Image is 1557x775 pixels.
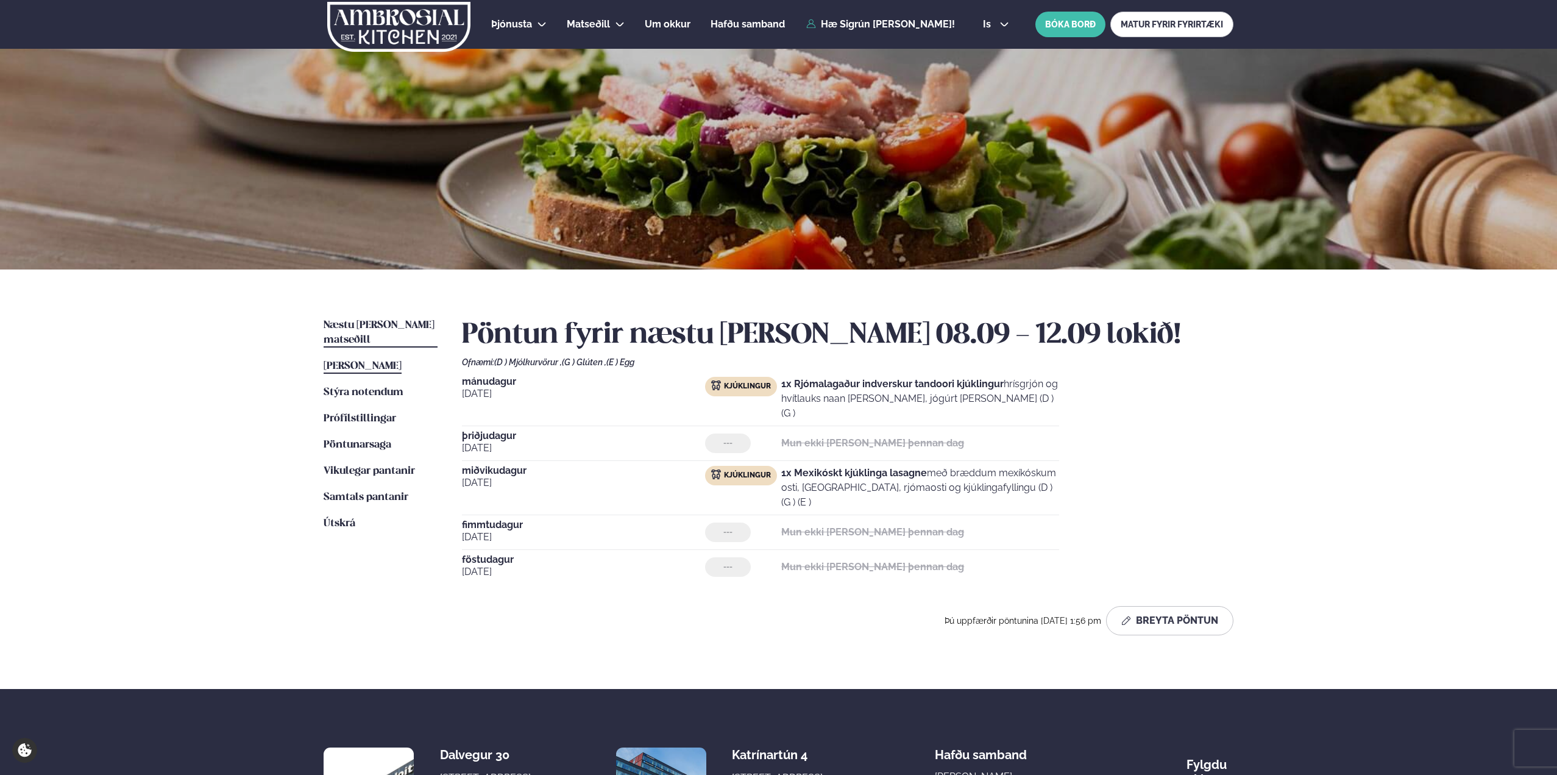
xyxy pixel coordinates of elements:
a: Vikulegar pantanir [324,464,415,479]
span: [DATE] [462,441,705,455]
span: Útskrá [324,518,355,529]
a: Samtals pantanir [324,490,408,505]
span: Vikulegar pantanir [324,466,415,476]
button: Breyta Pöntun [1106,606,1233,635]
span: Þjónusta [491,18,532,30]
strong: Mun ekki [PERSON_NAME] þennan dag [781,437,964,449]
span: þriðjudagur [462,431,705,441]
span: [DATE] [462,387,705,401]
span: Stýra notendum [324,387,403,398]
strong: Mun ekki [PERSON_NAME] þennan dag [781,526,964,538]
span: Næstu [PERSON_NAME] matseðill [324,320,434,345]
span: Pöntunarsaga [324,440,391,450]
a: Útskrá [324,516,355,531]
span: fimmtudagur [462,520,705,530]
span: Hafðu samband [711,18,785,30]
span: Um okkur [645,18,690,30]
button: BÓKA BORÐ [1035,12,1105,37]
span: [DATE] [462,530,705,545]
a: Næstu [PERSON_NAME] matseðill [324,318,438,348]
strong: Mun ekki [PERSON_NAME] þennan dag [781,561,964,573]
span: Hafðu samband [935,738,1027,762]
span: mánudagur [462,377,705,387]
div: Ofnæmi: [462,357,1233,367]
a: Um okkur [645,17,690,32]
span: miðvikudagur [462,466,705,476]
h2: Pöntun fyrir næstu [PERSON_NAME] 08.09 - 12.09 lokið! [462,318,1233,352]
a: Prófílstillingar [324,412,396,426]
span: (G ) Glúten , [562,357,606,367]
a: Hafðu samband [711,17,785,32]
span: föstudagur [462,555,705,565]
span: Kjúklingur [724,471,771,480]
button: is [973,20,1019,29]
span: [DATE] [462,565,705,579]
a: Stýra notendum [324,385,403,400]
a: Cookie settings [12,738,37,763]
span: Kjúklingur [724,382,771,391]
span: [PERSON_NAME] [324,361,402,371]
span: Matseðill [567,18,610,30]
span: Prófílstillingar [324,413,396,424]
span: [DATE] [462,476,705,490]
span: --- [723,527,732,537]
a: [PERSON_NAME] [324,359,402,374]
strong: 1x Rjómalagaður indverskur tandoori kjúklingur [781,378,1004,390]
a: Hæ Sigrún [PERSON_NAME]! [806,19,955,30]
img: chicken.svg [711,380,721,390]
p: hrísgrjón og hvítlauks naan [PERSON_NAME], jógúrt [PERSON_NAME] (D ) (G ) [781,377,1059,421]
a: Matseðill [567,17,610,32]
div: Katrínartún 4 [732,748,829,762]
span: --- [723,438,732,448]
strong: 1x Mexikóskt kjúklinga lasagne [781,467,927,479]
a: Pöntunarsaga [324,438,391,452]
p: með bræddum mexíkóskum osti, [GEOGRAPHIC_DATA], rjómaosti og kjúklingafyllingu (D ) (G ) (E ) [781,466,1059,510]
span: Þú uppfærðir pöntunina [DATE] 1:56 pm [945,616,1101,626]
span: Samtals pantanir [324,492,408,502]
a: Þjónusta [491,17,532,32]
div: Dalvegur 30 [440,748,537,762]
img: logo [326,2,472,52]
span: --- [723,562,732,572]
span: is [983,20,995,29]
span: (D ) Mjólkurvörur , [494,357,562,367]
span: (E ) Egg [606,357,634,367]
img: chicken.svg [711,470,721,479]
a: MATUR FYRIR FYRIRTÆKI [1110,12,1233,37]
